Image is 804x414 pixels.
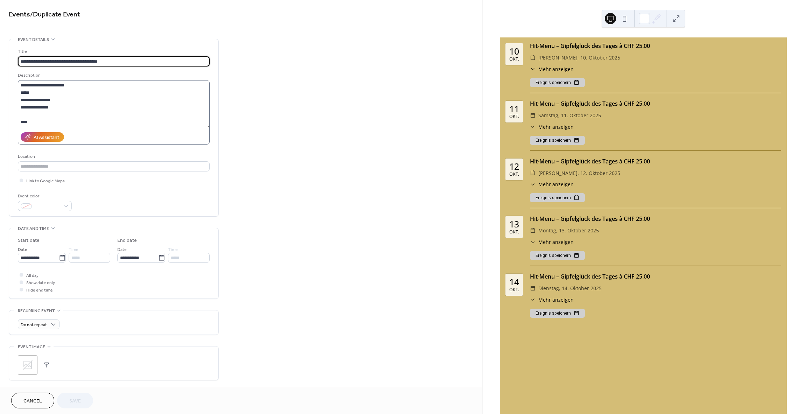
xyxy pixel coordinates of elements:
div: AI Assistant [34,134,59,141]
div: Hit-Menu – Gipfelglück des Tages à CHF 25.00 [530,42,781,50]
button: ​Mehr anzeigen [530,296,574,303]
div: Okt. [509,57,519,62]
button: AI Assistant [21,132,64,142]
a: Events [9,8,30,21]
span: Do not repeat [21,321,47,329]
span: Event image [18,343,45,351]
button: ​Mehr anzeigen [530,238,574,246]
div: 10 [509,47,519,56]
span: Show date only [26,279,55,287]
div: Hit-Menu – Gipfelglück des Tages à CHF 25.00 [530,157,781,166]
span: [PERSON_NAME], 10. Oktober 2025 [538,54,620,62]
div: Title [18,48,208,55]
button: Ereignis speichern [530,309,585,318]
span: Mehr anzeigen [538,238,574,246]
span: Mehr anzeigen [538,123,574,131]
div: ​ [530,226,536,235]
div: 12 [509,162,519,171]
div: ​ [530,284,536,293]
span: Date [117,246,127,253]
div: ​ [530,181,536,188]
span: All day [26,272,39,279]
div: End date [117,237,137,244]
button: Cancel [11,393,54,408]
div: 11 [509,104,519,113]
div: ​ [530,65,536,73]
div: Hit-Menu – Gipfelglück des Tages à CHF 25.00 [530,272,781,281]
div: ​ [530,111,536,120]
span: Montag, 13. Oktober 2025 [538,226,599,235]
button: ​Mehr anzeigen [530,181,574,188]
div: ​ [530,296,536,303]
div: Start date [18,237,40,244]
span: Time [168,246,178,253]
div: ​ [530,169,536,177]
div: ​ [530,54,536,62]
div: Hit-Menu – Gipfelglück des Tages à CHF 25.00 [530,215,781,223]
span: Date [18,246,27,253]
div: Okt. [509,114,519,119]
span: Recurring event [18,307,55,315]
button: Ereignis speichern [530,136,585,145]
span: Cancel [23,398,42,405]
div: Okt. [509,230,519,234]
span: Hide end time [26,287,53,294]
span: Samstag, 11. Oktober 2025 [538,111,601,120]
div: Okt. [509,172,519,177]
span: Mehr anzeigen [538,181,574,188]
span: Time [69,246,78,253]
span: Date and time [18,225,49,232]
button: Ereignis speichern [530,78,585,87]
span: Link to Google Maps [26,177,65,185]
button: Ereignis speichern [530,193,585,202]
span: Mehr anzeigen [538,296,574,303]
button: ​Mehr anzeigen [530,123,574,131]
div: 14 [509,278,519,286]
div: Event color [18,192,70,200]
span: Mehr anzeigen [538,65,574,73]
div: 13 [509,220,519,229]
span: Dienstag, 14. Oktober 2025 [538,284,602,293]
div: ; [18,355,37,375]
button: Ereignis speichern [530,251,585,260]
span: Event details [18,36,49,43]
div: Hit-Menu – Gipfelglück des Tages à CHF 25.00 [530,99,781,108]
div: Okt. [509,288,519,292]
div: ​ [530,238,536,246]
div: Location [18,153,208,160]
button: ​Mehr anzeigen [530,65,574,73]
span: / Duplicate Event [30,8,80,21]
span: [PERSON_NAME], 12. Oktober 2025 [538,169,620,177]
div: Description [18,72,208,79]
div: ​ [530,123,536,131]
